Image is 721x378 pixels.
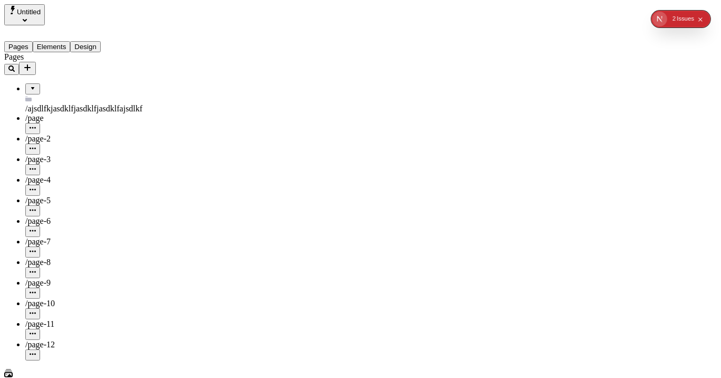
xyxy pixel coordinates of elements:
[25,237,51,246] span: /page-7
[25,258,51,267] span: /page-8
[25,175,51,184] span: /page-4
[25,114,44,122] span: /page
[25,216,51,225] span: /page-6
[17,8,41,16] span: Untitled
[25,196,51,205] span: /page-5
[25,155,51,164] span: /page-3
[4,8,154,18] p: Cookie Test Route
[25,278,51,287] span: /page-9
[25,299,55,308] span: /page-10
[25,134,51,143] span: /page-2
[25,319,54,328] span: /page-11
[25,340,55,349] span: /page-12
[25,104,142,113] span: /ajsdlfkjasdklfjasdklfjasdklfajsdlkf
[19,62,36,75] button: Add new
[70,41,101,52] button: Design
[33,41,71,52] button: Elements
[4,52,131,62] div: Pages
[4,41,33,52] button: Pages
[4,4,45,25] button: Select site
